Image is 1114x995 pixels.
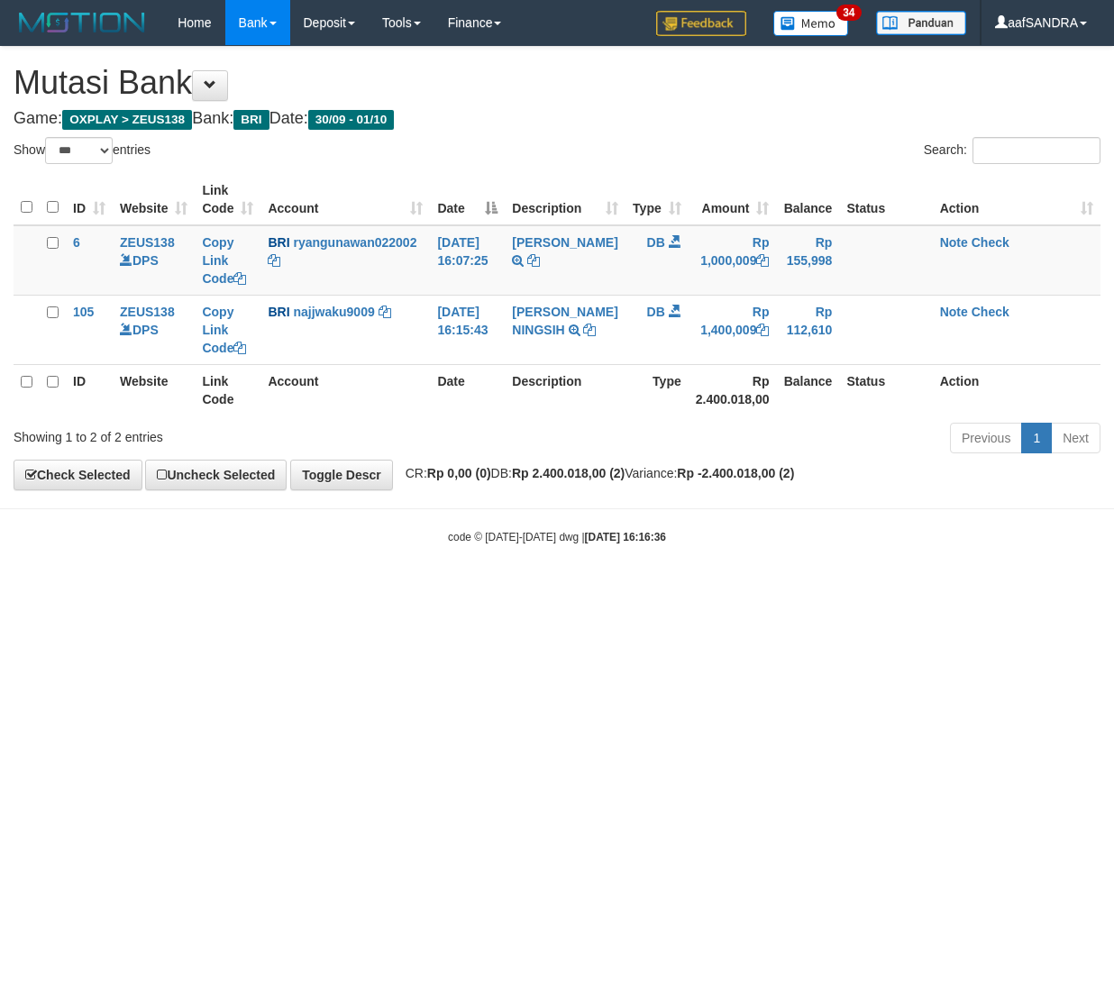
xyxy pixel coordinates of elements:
[972,305,1009,319] a: Check
[677,466,794,480] strong: Rp -2.400.018,00 (2)
[924,137,1100,164] label: Search:
[689,174,777,225] th: Amount: activate to sort column ascending
[625,174,689,225] th: Type: activate to sort column ascending
[293,235,416,250] a: ryangunawan022002
[625,364,689,415] th: Type
[950,423,1022,453] a: Previous
[120,235,175,250] a: ZEUS138
[14,65,1100,101] h1: Mutasi Bank
[1021,423,1052,453] a: 1
[839,174,932,225] th: Status
[120,305,175,319] a: ZEUS138
[66,174,113,225] th: ID: activate to sort column ascending
[113,364,195,415] th: Website
[73,235,80,250] span: 6
[202,235,246,286] a: Copy Link Code
[647,305,665,319] span: DB
[14,137,151,164] label: Show entries
[73,305,94,319] span: 105
[940,305,968,319] a: Note
[14,9,151,36] img: MOTION_logo.png
[45,137,113,164] select: Showentries
[505,364,625,415] th: Description
[1051,423,1100,453] a: Next
[379,305,391,319] a: Copy najjwaku9009 to clipboard
[113,174,195,225] th: Website: activate to sort column ascending
[940,235,968,250] a: Note
[430,225,505,296] td: [DATE] 16:07:25
[512,235,617,250] a: [PERSON_NAME]
[527,253,540,268] a: Copy RYAN GUNAWAN to clipboard
[195,364,260,415] th: Link Code
[756,323,769,337] a: Copy Rp 1,400,009 to clipboard
[202,305,246,355] a: Copy Link Code
[583,323,596,337] a: Copy SITI KURNIA NINGSIH to clipboard
[776,174,839,225] th: Balance
[430,364,505,415] th: Date
[397,466,795,480] span: CR: DB: Variance:
[268,253,280,268] a: Copy ryangunawan022002 to clipboard
[972,137,1100,164] input: Search:
[776,364,839,415] th: Balance
[933,364,1100,415] th: Action
[195,174,260,225] th: Link Code: activate to sort column ascending
[14,421,451,446] div: Showing 1 to 2 of 2 entries
[290,460,393,490] a: Toggle Descr
[233,110,269,130] span: BRI
[839,364,932,415] th: Status
[268,305,289,319] span: BRI
[430,295,505,364] td: [DATE] 16:15:43
[260,364,430,415] th: Account
[756,253,769,268] a: Copy Rp 1,000,009 to clipboard
[689,364,777,415] th: Rp 2.400.018,00
[512,466,625,480] strong: Rp 2.400.018,00 (2)
[293,305,374,319] a: najjwaku9009
[448,531,666,543] small: code © [DATE]-[DATE] dwg |
[656,11,746,36] img: Feedback.jpg
[260,174,430,225] th: Account: activate to sort column ascending
[113,295,195,364] td: DPS
[268,235,289,250] span: BRI
[933,174,1100,225] th: Action: activate to sort column ascending
[66,364,113,415] th: ID
[836,5,861,21] span: 34
[585,531,666,543] strong: [DATE] 16:16:36
[776,295,839,364] td: Rp 112,610
[427,466,491,480] strong: Rp 0,00 (0)
[14,110,1100,128] h4: Game: Bank: Date:
[776,225,839,296] td: Rp 155,998
[430,174,505,225] th: Date: activate to sort column descending
[62,110,192,130] span: OXPLAY > ZEUS138
[512,305,617,337] a: [PERSON_NAME] NINGSIH
[145,460,287,490] a: Uncheck Selected
[308,110,395,130] span: 30/09 - 01/10
[689,225,777,296] td: Rp 1,000,009
[773,11,849,36] img: Button%20Memo.svg
[505,174,625,225] th: Description: activate to sort column ascending
[972,235,1009,250] a: Check
[113,225,195,296] td: DPS
[876,11,966,35] img: panduan.png
[689,295,777,364] td: Rp 1,400,009
[647,235,665,250] span: DB
[14,460,142,490] a: Check Selected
